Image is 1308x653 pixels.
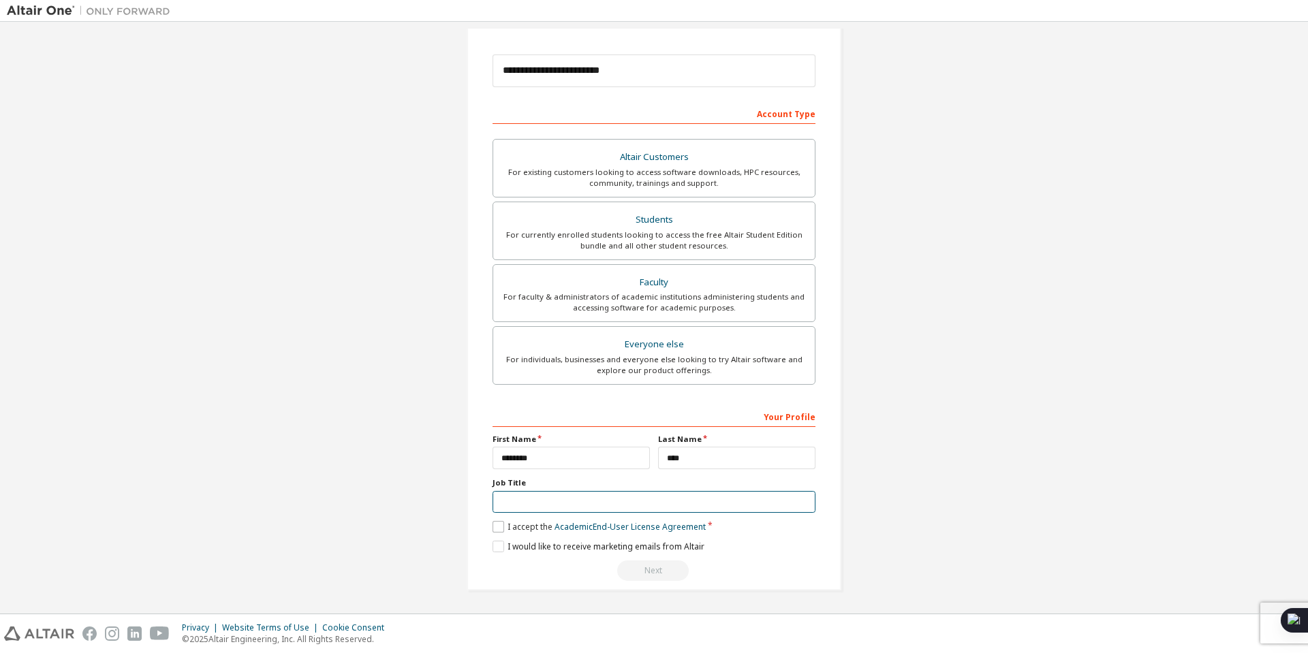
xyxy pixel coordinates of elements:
img: Altair One [7,4,177,18]
div: Read and acccept EULA to continue [493,560,815,581]
div: For individuals, businesses and everyone else looking to try Altair software and explore our prod... [501,354,807,376]
div: Account Type [493,102,815,124]
div: Faculty [501,273,807,292]
div: Your Profile [493,405,815,427]
div: For existing customers looking to access software downloads, HPC resources, community, trainings ... [501,167,807,189]
img: youtube.svg [150,626,170,641]
div: Everyone else [501,335,807,354]
div: Cookie Consent [322,622,392,633]
div: For faculty & administrators of academic institutions administering students and accessing softwa... [501,291,807,313]
div: Privacy [182,622,222,633]
label: I accept the [493,521,706,532]
img: facebook.svg [82,626,97,641]
label: First Name [493,434,650,445]
div: Altair Customers [501,148,807,167]
img: altair_logo.svg [4,626,74,641]
a: Academic End-User License Agreement [555,521,706,532]
div: Students [501,210,807,229]
label: Job Title [493,477,815,488]
img: linkedin.svg [127,626,142,641]
label: Last Name [658,434,815,445]
div: For currently enrolled students looking to access the free Altair Student Edition bundle and all ... [501,229,807,251]
div: Website Terms of Use [222,622,322,633]
p: © 2025 Altair Engineering, Inc. All Rights Reserved. [182,633,392,645]
img: instagram.svg [105,626,119,641]
label: I would like to receive marketing emails from Altair [493,541,704,552]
